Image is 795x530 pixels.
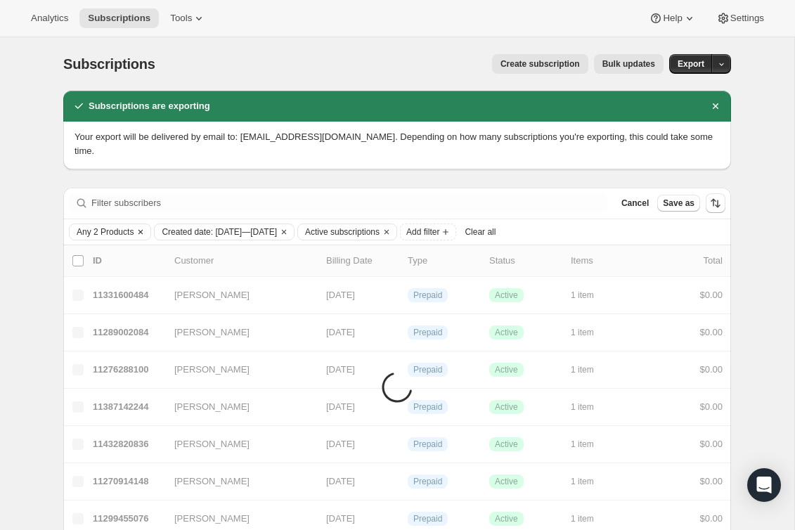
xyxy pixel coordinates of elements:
[75,131,713,156] span: Your export will be delivered by email to: [EMAIL_ADDRESS][DOMAIN_NAME]. Depending on how many su...
[79,8,159,28] button: Subscriptions
[22,8,77,28] button: Analytics
[63,56,155,72] span: Subscriptions
[162,226,277,238] span: Created date: [DATE]—[DATE]
[657,195,700,212] button: Save as
[465,226,496,238] span: Clear all
[380,224,394,240] button: Clear
[678,58,704,70] span: Export
[459,224,501,240] button: Clear all
[663,13,682,24] span: Help
[155,224,277,240] button: Created date: Jun 18, 2025—Oct 10, 2025
[602,58,655,70] span: Bulk updates
[669,54,713,74] button: Export
[162,8,214,28] button: Tools
[708,8,773,28] button: Settings
[640,8,704,28] button: Help
[621,198,649,209] span: Cancel
[594,54,664,74] button: Bulk updates
[400,224,456,240] button: Add filter
[663,198,694,209] span: Save as
[616,195,654,212] button: Cancel
[77,226,134,238] span: Any 2 Products
[747,468,781,502] div: Open Intercom Messenger
[89,99,210,113] h2: Subscriptions are exporting
[134,224,148,240] button: Clear
[88,13,150,24] span: Subscriptions
[31,13,68,24] span: Analytics
[500,58,580,70] span: Create subscription
[706,193,725,213] button: Sort the results
[91,193,607,213] input: Filter subscribers
[170,13,192,24] span: Tools
[730,13,764,24] span: Settings
[492,54,588,74] button: Create subscription
[706,96,725,116] button: Dismiss notification
[305,226,380,238] span: Active subscriptions
[298,224,380,240] button: Active subscriptions
[70,224,134,240] button: Any 2 Products
[277,224,291,240] button: Clear
[406,226,439,238] span: Add filter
